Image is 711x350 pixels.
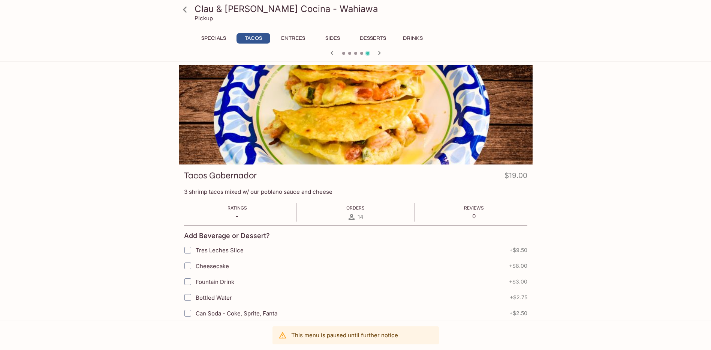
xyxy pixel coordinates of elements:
[509,263,527,269] span: + $8.00
[195,3,530,15] h3: Clau & [PERSON_NAME] Cocina - Wahiawa
[228,213,247,220] p: -
[510,294,527,300] span: + $2.75
[356,33,390,44] button: Desserts
[196,262,229,270] span: Cheesecake
[184,232,270,240] h4: Add Beverage or Dessert?
[196,247,244,254] span: Tres Leches Slice
[396,33,430,44] button: Drinks
[291,332,398,339] p: This menu is paused until further notice
[184,188,527,195] p: 3 shrimp tacos mixed w/ our poblano sauce and cheese
[196,310,277,317] span: Can Soda - Coke, Sprite, Fanta
[509,310,527,316] span: + $2.50
[464,205,484,211] span: Reviews
[358,213,364,220] span: 14
[504,170,527,184] h4: $19.00
[464,213,484,220] p: 0
[228,205,247,211] span: Ratings
[197,33,231,44] button: Specials
[179,65,533,164] div: Tacos Gobernador
[196,278,234,285] span: Fountain Drink
[509,247,527,253] span: + $9.50
[346,205,365,211] span: Orders
[316,33,350,44] button: Sides
[276,33,310,44] button: Entrees
[195,15,213,22] p: Pickup
[509,279,527,285] span: + $3.00
[184,170,257,181] h3: Tacos Gobernador
[196,294,232,301] span: Bottled Water
[237,33,270,44] button: Tacos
